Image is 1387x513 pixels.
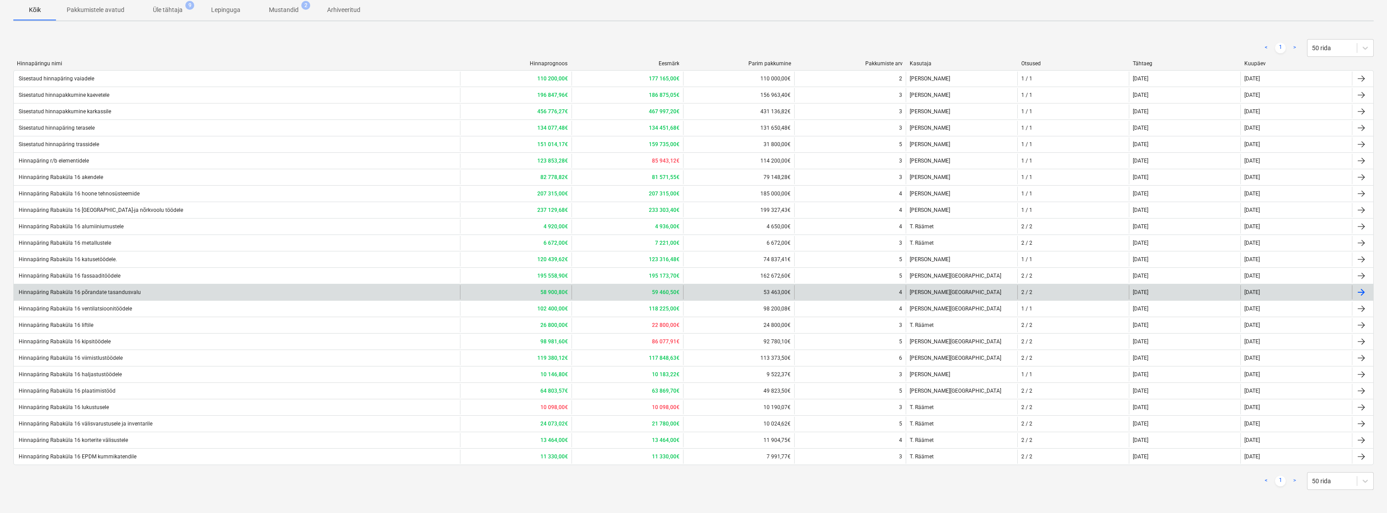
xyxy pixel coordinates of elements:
[683,417,795,431] div: 10 024,62€
[17,60,456,67] div: Hinnapäringu nimi
[655,223,680,230] b: 4 936,00€
[652,174,680,180] b: 81 571,55€
[649,92,680,98] b: 186 875,05€
[1021,141,1032,147] div: 1 / 1
[17,256,117,262] div: Hinnapäring Rabaküla 16 katusetöödele.
[906,236,1017,250] div: T. Räämet
[1244,125,1260,131] div: [DATE]
[910,60,1014,67] div: Kasutaja
[24,5,45,15] p: Kõik
[649,273,680,279] b: 195 173,70€
[899,338,902,345] div: 5
[537,125,568,131] b: 134 077,48€
[906,351,1017,365] div: [PERSON_NAME][GEOGRAPHIC_DATA]
[540,421,568,427] b: 24 073,02€
[899,421,902,427] div: 5
[683,351,795,365] div: 113 373,50€
[17,338,111,345] div: Hinnapäring Rabaküla 16 kipsitöödele
[17,421,152,427] div: Hinnapäring Rabaküla 16 välisvarustusele ja inventarile
[1244,388,1260,394] div: [DATE]
[649,355,680,361] b: 117 848,63€
[906,203,1017,217] div: [PERSON_NAME]
[906,104,1017,119] div: [PERSON_NAME]
[906,449,1017,464] div: T. Räämet
[1021,338,1032,345] div: 2 / 2
[1133,338,1148,345] div: [DATE]
[1244,191,1260,197] div: [DATE]
[899,223,902,230] div: 4
[649,191,680,197] b: 207 315,00€
[683,252,795,266] div: 74 837,41€
[1244,306,1260,312] div: [DATE]
[1021,108,1032,115] div: 1 / 1
[1021,240,1032,246] div: 2 / 2
[1021,453,1032,460] div: 2 / 2
[1133,453,1148,460] div: [DATE]
[185,1,194,10] span: 9
[899,108,902,115] div: 3
[1275,43,1286,53] a: Page 1 is your current page
[899,289,902,295] div: 4
[540,289,568,295] b: 58 900,80€
[683,203,795,217] div: 199 327,43€
[649,141,680,147] b: 159 735,00€
[652,388,680,394] b: 63 869,70€
[906,318,1017,332] div: T. Räämet
[1244,60,1349,67] div: Kuupäev
[683,433,795,447] div: 11 904,75€
[683,219,795,234] div: 4 650,00€
[1133,191,1148,197] div: [DATE]
[683,318,795,332] div: 24 800,00€
[1133,355,1148,361] div: [DATE]
[906,269,1017,283] div: [PERSON_NAME][GEOGRAPHIC_DATA]
[683,269,795,283] div: 162 672,60€
[1021,371,1032,378] div: 1 / 1
[899,388,902,394] div: 5
[899,355,902,361] div: 6
[1021,76,1032,82] div: 1 / 1
[906,219,1017,234] div: T. Räämet
[1133,256,1148,262] div: [DATE]
[17,289,141,295] div: Hinnapäring Rabaküla 16 põrandate tasandusvalu
[463,60,568,67] div: Hinnaprognoos
[17,371,122,378] div: Hinnapäring Rabaküla 16 haljastustöödele
[1133,437,1148,443] div: [DATE]
[683,449,795,464] div: 7 991,77€
[1244,421,1260,427] div: [DATE]
[1133,240,1148,246] div: [DATE]
[1021,92,1032,98] div: 1 / 1
[1289,476,1300,486] a: Next page
[899,404,902,410] div: 3
[537,256,568,262] b: 120 439,62€
[1244,141,1260,147] div: [DATE]
[537,76,568,82] b: 110 200,00€
[683,88,795,102] div: 156 963,40€
[17,306,132,312] div: Hinnapäring Rabaküla 16 ventilatsioonitöödele
[906,154,1017,168] div: [PERSON_NAME]
[649,76,680,82] b: 177 165,00€
[906,72,1017,86] div: [PERSON_NAME]
[17,108,111,115] div: Sisestatud hinnapakkumine karkassile
[683,367,795,382] div: 9 522,37€
[652,404,680,410] b: 10 098,00€
[798,60,903,67] div: Pakkumiste arv
[1133,141,1148,147] div: [DATE]
[1244,338,1260,345] div: [DATE]
[17,92,109,98] div: Sisestatud hinnapakkumine kaevetele
[17,404,109,410] div: Hinnapäring Rabaküla 16 lukustusele
[1133,388,1148,394] div: [DATE]
[17,141,99,147] div: Sisestatud hinnapäring trassidele
[1343,470,1387,513] iframe: Chat Widget
[906,334,1017,349] div: [PERSON_NAME][GEOGRAPHIC_DATA]
[1244,273,1260,279] div: [DATE]
[906,433,1017,447] div: T. Räämet
[537,306,568,312] b: 102 400,00€
[1133,76,1148,82] div: [DATE]
[1133,306,1148,312] div: [DATE]
[537,92,568,98] b: 196 847,96€
[683,121,795,135] div: 131 650,48€
[301,1,310,10] span: 2
[537,191,568,197] b: 207 315,00€
[652,453,680,460] b: 11 330,00€
[17,207,183,213] div: Hinnapäring Rabaküla 16 [GEOGRAPHIC_DATA]-ja nõrkvoolu töödele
